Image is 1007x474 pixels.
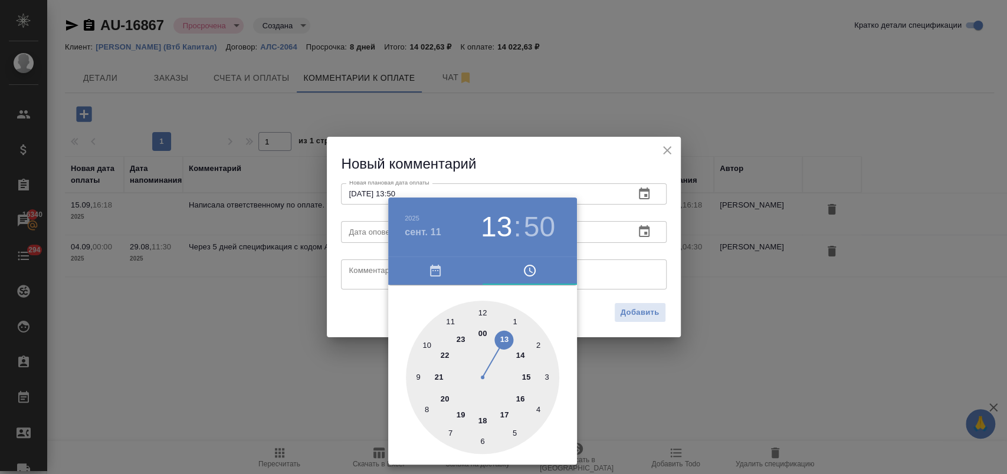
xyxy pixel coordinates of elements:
[405,225,441,239] button: сент. 11
[513,210,521,243] h3: :
[481,210,512,243] button: 13
[405,215,419,222] button: 2025
[524,210,555,243] button: 50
